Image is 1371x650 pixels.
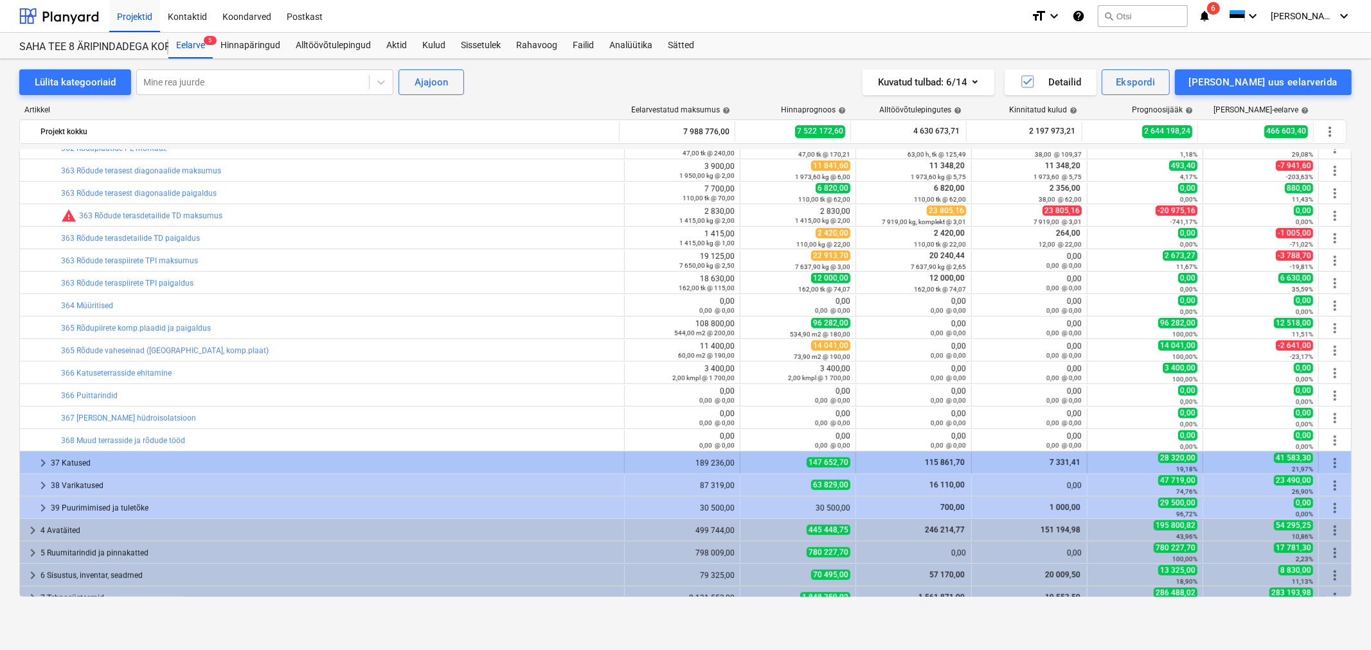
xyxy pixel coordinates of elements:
div: 0,00 [861,432,966,450]
div: 0,00 [977,387,1082,405]
span: 12 000,00 [811,273,850,283]
button: Kuvatud tulbad:6/14 [863,69,994,95]
div: 0,00 [977,297,1082,315]
small: 100,00% [1172,353,1197,360]
span: 7 331,41 [1048,458,1082,467]
a: 367 [PERSON_NAME] hüdroisolatsioon [61,414,196,423]
span: 3 400,00 [1163,363,1197,373]
small: 0,00 @ 0,00 [931,307,966,314]
button: Ajajoon [399,69,464,95]
span: Rohkem tegevusi [1322,124,1338,139]
span: 0,00 [1294,363,1313,373]
span: Rohkem tegevusi [1327,388,1343,403]
small: 0,00% [1296,398,1313,405]
span: -3 788,70 [1276,250,1313,261]
span: 14 041,00 [1158,340,1197,351]
small: 0,00 @ 0,00 [931,352,966,359]
a: Alltöövõtulepingud [288,33,379,58]
span: -2 641,00 [1276,340,1313,351]
div: 87 319,00 [630,481,735,490]
span: Rohkem tegevusi [1327,455,1343,471]
a: 363 Rõdude terasdetailide TD paigaldus [61,234,200,243]
small: 74,76% [1176,488,1197,495]
small: 0,00 @ 0,00 [699,419,735,426]
span: Rohkem tegevusi [1327,231,1343,246]
small: 21,97% [1292,466,1313,473]
div: Artikkel [19,105,620,114]
span: 6 [1207,2,1220,15]
small: 47,00 tk @ 240,00 [683,150,735,157]
span: search [1104,11,1114,21]
small: 0,00 @ 0,00 [1046,262,1082,269]
span: 96 282,00 [811,318,850,328]
div: 0,00 [746,387,850,405]
span: help [836,107,846,114]
span: 0,00 [1294,498,1313,508]
div: 0,00 [861,297,966,315]
button: Ekspordi [1102,69,1169,95]
span: 0,00 [1178,408,1197,418]
small: 1 415,00 kg @ 2,00 [679,217,735,224]
small: 0,00% [1180,398,1197,405]
a: 363 Rõdude terasdetailide TD maksumus [79,211,222,220]
div: 3 900,00 [630,162,735,180]
small: 26,90% [1292,488,1313,495]
span: 0,00 [1178,183,1197,193]
div: 0,00 [630,409,735,427]
span: 23 490,00 [1274,475,1313,486]
div: 0,00 [746,432,850,450]
small: 0,00 @ 0,00 [1046,352,1082,359]
a: Kulud [415,33,453,58]
small: 12,00 @ 22,00 [1039,241,1082,248]
small: 1 973,60 kg @ 5,75 [911,173,966,180]
span: Rohkem tegevusi [1327,410,1343,426]
small: -71,02% [1290,241,1313,248]
div: Hinnaprognoos [781,105,846,114]
span: 115 861,70 [924,458,966,467]
span: keyboard_arrow_right [25,590,40,606]
a: Sätted [660,33,702,58]
small: 11,67% [1176,263,1197,270]
div: Alltöövõtulepingutes [879,105,962,114]
div: 30 500,00 [630,504,735,513]
span: Rohkem tegevusi [1327,298,1343,313]
span: Rohkem tegevusi [1327,186,1343,201]
span: Rohkem tegevusi [1327,568,1343,583]
small: 162,00 tk @ 115,00 [679,285,735,292]
span: 0,00 [1178,228,1197,238]
div: 0,00 [630,297,735,315]
span: keyboard_arrow_right [35,478,51,493]
small: -203,63% [1286,173,1313,180]
div: 0,00 [861,342,966,360]
small: 0,00 @ 0,00 [699,307,735,314]
small: 110,00 tk @ 62,00 [914,196,966,203]
div: 108 800,00 [630,319,735,337]
small: 0,00% [1296,218,1313,225]
span: 147 652,70 [807,457,850,468]
small: 0,00 @ 0,00 [931,419,966,426]
small: 0,00 @ 0,00 [815,419,850,426]
span: 2 644 198,24 [1142,125,1192,137]
div: 0,00 [630,387,735,405]
span: Seotud kulud ületavad prognoosi [61,208,76,224]
small: 2,00 kmpl @ 1 700,00 [788,374,850,382]
div: Prognoosijääk [1132,105,1193,114]
span: 23 805,16 [1043,206,1082,216]
i: keyboard_arrow_down [1245,8,1260,24]
span: 0,00 [1294,295,1313,306]
a: Analüütika [602,33,660,58]
span: 0,00 [1294,385,1313,396]
div: 0,00 [861,387,966,405]
span: -1 005,00 [1276,228,1313,238]
i: keyboard_arrow_down [1336,8,1352,24]
div: 0,00 [861,409,966,427]
small: 7 637,90 kg @ 2,65 [911,263,966,270]
small: 60,00 m2 @ 190,00 [678,352,735,359]
span: help [1298,107,1309,114]
div: Detailid [1020,74,1081,91]
a: 363 Rõdude terasest diagonaalide paigaldus [61,189,217,198]
small: 0,00% [1180,196,1197,203]
small: 162,00 tk @ 74,07 [914,286,966,293]
button: Detailid [1005,69,1097,95]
